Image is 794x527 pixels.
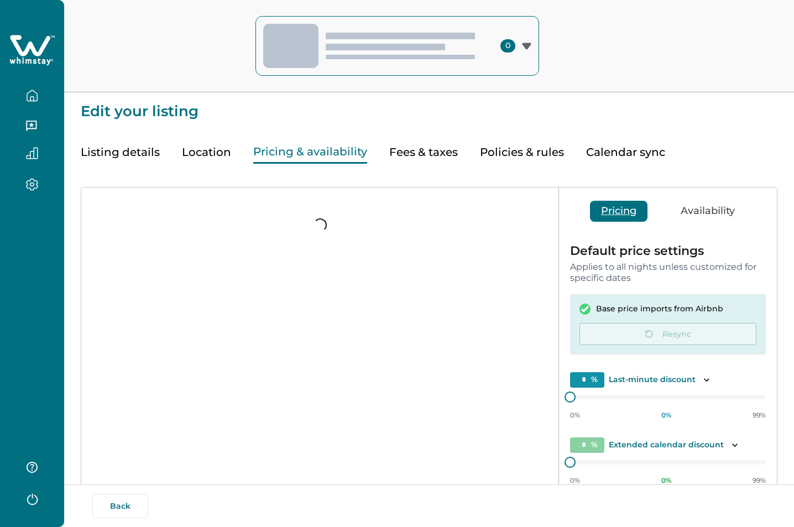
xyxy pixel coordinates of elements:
[81,92,777,119] p: Edit your listing
[753,411,766,420] p: 99%
[570,411,580,420] p: 0%
[728,439,741,452] button: Toggle description
[480,141,564,164] button: Policies & rules
[570,476,580,485] p: 0%
[570,262,766,283] p: Applies to all nights unless customized for specific dates
[389,141,458,164] button: Fees & taxes
[661,411,671,420] p: 0 %
[590,201,647,222] button: Pricing
[609,374,696,385] p: Last-minute discount
[661,476,671,485] p: 0 %
[670,201,746,222] button: Availability
[81,141,160,164] button: Listing details
[500,39,515,53] span: 0
[700,373,713,387] button: Toggle description
[570,245,766,257] p: Default price settings
[255,16,539,76] button: 0
[253,141,367,164] button: Pricing & availability
[609,440,724,451] p: Extended calendar discount
[753,476,766,485] p: 99%
[586,141,665,164] button: Calendar sync
[92,494,148,518] button: Back
[596,304,723,315] p: Base price imports from Airbnb
[579,323,756,345] button: Resync
[182,141,231,164] button: Location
